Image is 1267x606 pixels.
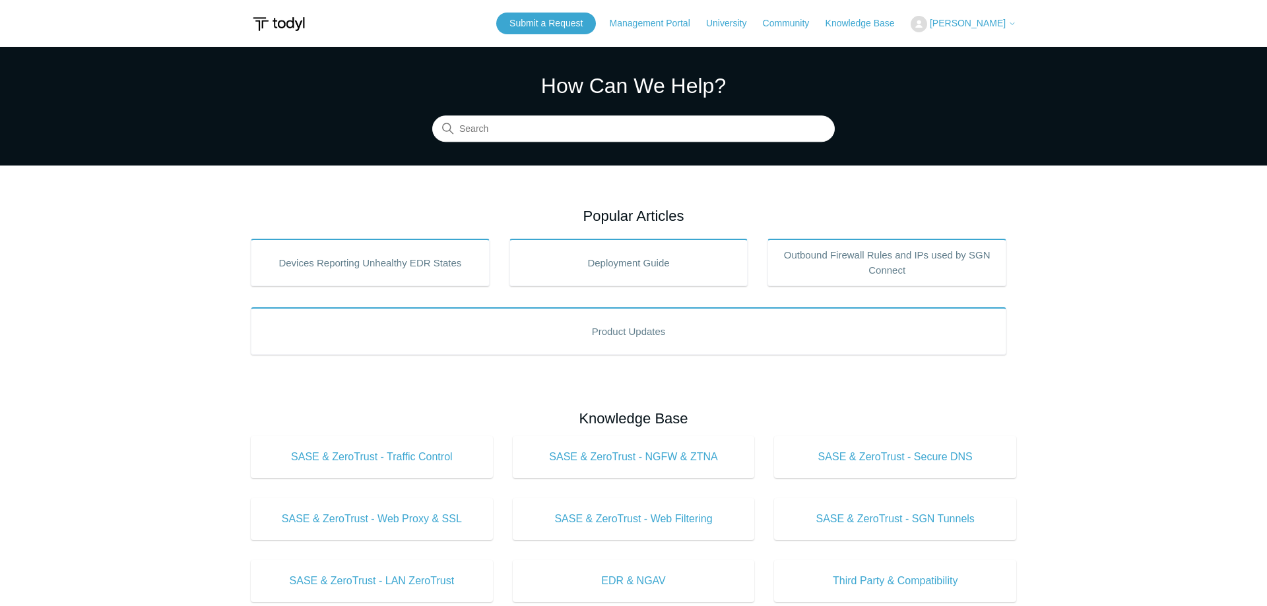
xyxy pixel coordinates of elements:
span: SASE & ZeroTrust - NGFW & ZTNA [533,449,735,465]
span: SASE & ZeroTrust - Web Proxy & SSL [271,511,473,527]
a: SASE & ZeroTrust - LAN ZeroTrust [251,560,493,602]
a: EDR & NGAV [513,560,755,602]
h2: Popular Articles [251,205,1016,227]
a: Product Updates [251,307,1006,355]
a: University [706,16,760,30]
a: Devices Reporting Unhealthy EDR States [251,239,490,286]
img: Todyl Support Center Help Center home page [251,12,307,36]
a: SASE & ZeroTrust - NGFW & ZTNA [513,436,755,478]
h1: How Can We Help? [432,70,835,102]
span: Third Party & Compatibility [794,573,996,589]
a: Third Party & Compatibility [774,560,1016,602]
span: [PERSON_NAME] [930,18,1006,28]
span: SASE & ZeroTrust - Secure DNS [794,449,996,465]
a: Knowledge Base [826,16,908,30]
a: Community [763,16,823,30]
a: Management Portal [610,16,703,30]
a: Deployment Guide [509,239,748,286]
a: SASE & ZeroTrust - Web Filtering [513,498,755,540]
input: Search [432,116,835,142]
button: [PERSON_NAME] [911,16,1016,32]
a: SASE & ZeroTrust - Secure DNS [774,436,1016,478]
a: SASE & ZeroTrust - Web Proxy & SSL [251,498,493,540]
a: Submit a Request [496,13,596,34]
a: SASE & ZeroTrust - Traffic Control [251,436,493,478]
h2: Knowledge Base [251,408,1016,429]
span: SASE & ZeroTrust - LAN ZeroTrust [271,573,473,589]
span: EDR & NGAV [533,573,735,589]
span: SASE & ZeroTrust - SGN Tunnels [794,511,996,527]
a: Outbound Firewall Rules and IPs used by SGN Connect [767,239,1006,286]
a: SASE & ZeroTrust - SGN Tunnels [774,498,1016,540]
span: SASE & ZeroTrust - Web Filtering [533,511,735,527]
span: SASE & ZeroTrust - Traffic Control [271,449,473,465]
